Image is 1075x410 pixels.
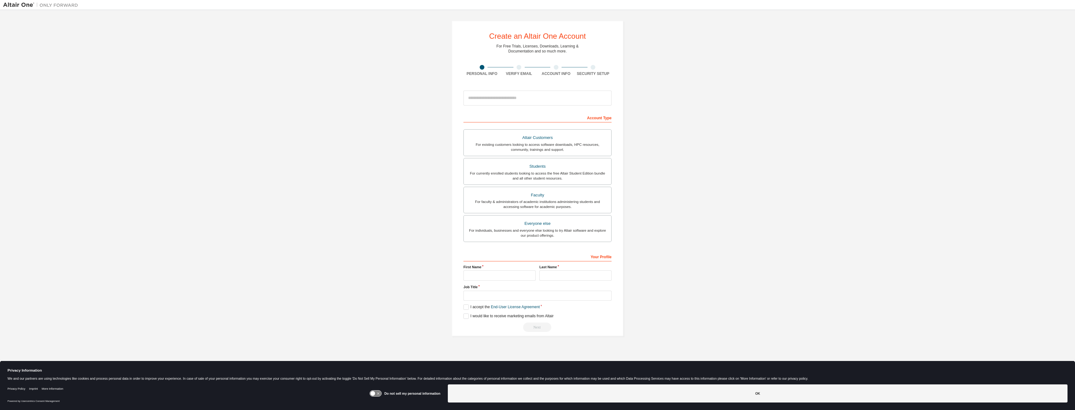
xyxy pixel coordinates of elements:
[463,323,612,332] div: Read and acccept EULA to continue
[3,2,81,8] img: Altair One
[467,133,607,142] div: Altair Customers
[463,284,612,289] label: Job Title
[463,304,540,310] label: I accept the
[463,71,501,76] div: Personal Info
[467,191,607,200] div: Faculty
[467,219,607,228] div: Everyone else
[467,228,607,238] div: For individuals, businesses and everyone else looking to try Altair software and explore our prod...
[491,305,540,309] a: End-User License Agreement
[463,314,553,319] label: I would like to receive marketing emails from Altair
[467,171,607,181] div: For currently enrolled students looking to access the free Altair Student Edition bundle and all ...
[497,44,579,54] div: For Free Trials, Licenses, Downloads, Learning & Documentation and so much more.
[467,199,607,209] div: For faculty & administrators of academic institutions administering students and accessing softwa...
[463,251,612,261] div: Your Profile
[575,71,612,76] div: Security Setup
[501,71,538,76] div: Verify Email
[463,264,536,269] label: First Name
[489,32,586,40] div: Create an Altair One Account
[463,112,612,122] div: Account Type
[467,142,607,152] div: For existing customers looking to access software downloads, HPC resources, community, trainings ...
[537,71,575,76] div: Account Info
[467,162,607,171] div: Students
[539,264,612,269] label: Last Name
